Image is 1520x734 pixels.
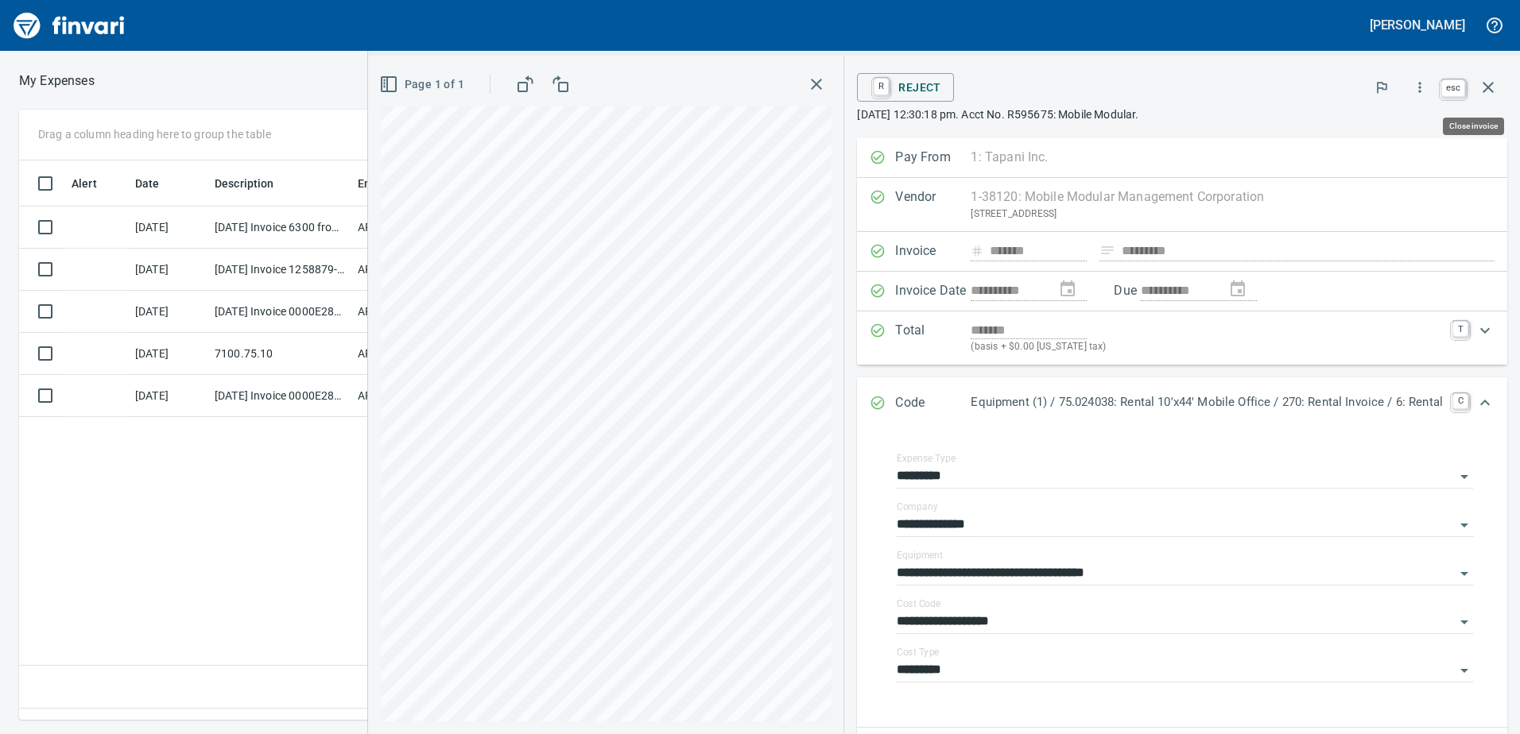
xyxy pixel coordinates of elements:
[72,174,97,193] span: Alert
[1453,611,1475,633] button: Open
[874,78,889,95] a: R
[351,207,471,249] td: AP Invoices
[897,502,938,512] label: Company
[857,377,1507,430] div: Expand
[1453,514,1475,536] button: Open
[870,74,940,101] span: Reject
[358,174,429,193] span: Employee
[351,375,471,417] td: AP Invoices
[72,174,118,193] span: Alert
[215,174,274,193] span: Description
[897,550,943,560] label: Equipment
[1402,70,1437,105] button: More
[351,291,471,333] td: AP Invoices
[19,71,95,91] nav: breadcrumb
[895,321,971,355] p: Total
[897,599,940,608] label: Cost Code
[208,207,351,249] td: [DATE] Invoice 6300 from Wire Rite Electric Inc (1-11130)
[1453,659,1475,682] button: Open
[1453,466,1475,488] button: Open
[208,291,351,333] td: [DATE] Invoice 0000E28842385 from UPS (1-30551)
[897,454,956,463] label: Expense Type
[1441,79,1465,97] a: esc
[38,126,271,142] p: Drag a column heading here to group the table
[857,311,1507,365] div: Expand
[895,393,971,414] p: Code
[1452,393,1468,409] a: C
[19,71,95,91] p: My Expenses
[208,333,351,375] td: 7100.75.10
[129,249,208,291] td: [DATE]
[897,647,940,657] label: Cost Type
[129,375,208,417] td: [DATE]
[351,333,471,375] td: AP Invoices
[1370,17,1465,33] h5: [PERSON_NAME]
[215,174,295,193] span: Description
[351,249,471,291] td: AP Invoices
[971,339,1443,355] p: (basis + $0.00 [US_STATE] tax)
[382,75,464,95] span: Page 1 of 1
[208,249,351,291] td: [DATE] Invoice 1258879-0 from OPNW - Office Products Nationwide (1-29901)
[857,73,953,102] button: RReject
[857,106,1507,122] p: [DATE] 12:30:18 pm. Acct No. R595675: Mobile Modular.
[1364,70,1399,105] button: Flag
[376,70,471,99] button: Page 1 of 1
[208,375,351,417] td: [DATE] Invoice 0000E28842365 from UPS (1-30551)
[1453,562,1475,585] button: Open
[135,174,160,193] span: Date
[1452,321,1468,337] a: T
[1366,13,1469,37] button: [PERSON_NAME]
[129,291,208,333] td: [DATE]
[135,174,180,193] span: Date
[10,6,129,44] img: Finvari
[971,393,1443,411] p: Equipment (1) / 75.024038: Rental 10'x44' Mobile Office / 270: Rental Invoice / 6: Rental
[358,174,409,193] span: Employee
[129,207,208,249] td: [DATE]
[129,333,208,375] td: [DATE]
